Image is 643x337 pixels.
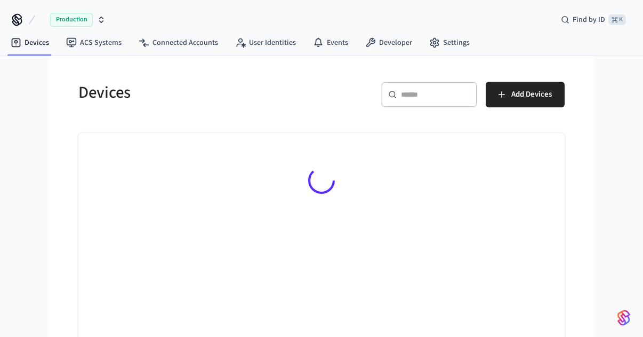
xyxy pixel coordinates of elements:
[617,309,630,326] img: SeamLogoGradient.69752ec5.svg
[511,88,552,101] span: Add Devices
[50,13,93,27] span: Production
[421,33,478,52] a: Settings
[608,14,626,25] span: ⌘ K
[552,10,634,29] div: Find by ID⌘ K
[357,33,421,52] a: Developer
[227,33,304,52] a: User Identities
[573,14,605,25] span: Find by ID
[130,33,227,52] a: Connected Accounts
[58,33,130,52] a: ACS Systems
[304,33,357,52] a: Events
[486,82,565,107] button: Add Devices
[2,33,58,52] a: Devices
[78,82,315,104] h5: Devices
